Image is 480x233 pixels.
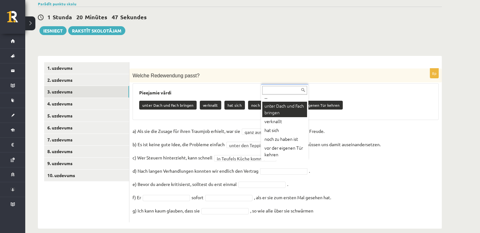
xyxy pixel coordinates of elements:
div: vor der eigenen Tür kehren [262,144,307,159]
div: unter Dach und Fach bringen [262,102,307,117]
div: hat sich [262,126,307,135]
div: noch zu haben ist [262,135,307,144]
div: ... [262,93,307,102]
div: verknallt [262,117,307,126]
